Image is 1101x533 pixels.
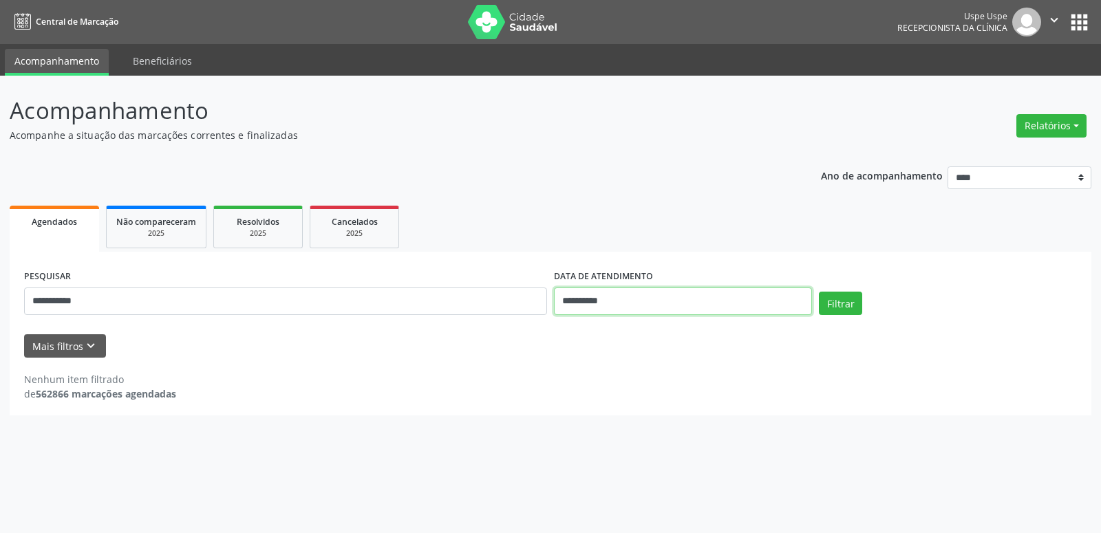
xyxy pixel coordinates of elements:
div: de [24,387,176,401]
button:  [1041,8,1067,36]
p: Acompanhe a situação das marcações correntes e finalizadas [10,128,767,142]
span: Não compareceram [116,216,196,228]
strong: 562866 marcações agendadas [36,387,176,400]
span: Resolvidos [237,216,279,228]
span: Agendados [32,216,77,228]
a: Beneficiários [123,49,202,73]
div: 2025 [116,228,196,239]
i:  [1047,12,1062,28]
div: 2025 [224,228,292,239]
button: Mais filtroskeyboard_arrow_down [24,334,106,358]
span: Recepcionista da clínica [897,22,1007,34]
button: Relatórios [1016,114,1087,138]
a: Central de Marcação [10,10,118,33]
span: Central de Marcação [36,16,118,28]
i: keyboard_arrow_down [83,338,98,353]
span: Cancelados [332,216,378,228]
button: apps [1067,10,1091,34]
a: Acompanhamento [5,49,109,76]
button: Filtrar [819,292,862,315]
p: Acompanhamento [10,94,767,128]
label: PESQUISAR [24,266,71,287]
p: Ano de acompanhamento [821,166,943,184]
div: 2025 [320,228,389,239]
label: DATA DE ATENDIMENTO [554,266,653,287]
div: Uspe Uspe [897,10,1007,22]
div: Nenhum item filtrado [24,372,176,387]
img: img [1012,8,1041,36]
